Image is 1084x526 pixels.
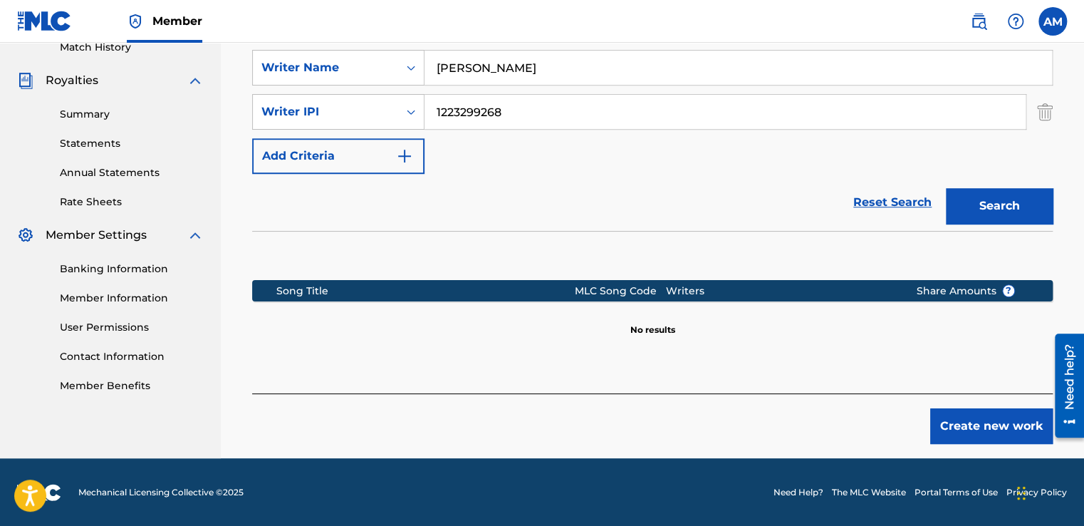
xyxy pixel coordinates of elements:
[78,486,244,499] span: Mechanical Licensing Collective © 2025
[60,378,204,393] a: Member Benefits
[17,11,72,31] img: MLC Logo
[17,72,34,89] img: Royalties
[17,227,34,244] img: Member Settings
[252,6,1053,231] form: Search Form
[630,306,675,336] p: No results
[1003,285,1014,296] span: ?
[46,227,147,244] span: Member Settings
[1038,7,1067,36] div: User Menu
[1037,94,1053,130] img: Delete Criterion
[1007,13,1024,30] img: help
[187,227,204,244] img: expand
[261,59,390,76] div: Writer Name
[970,13,987,30] img: search
[930,408,1053,444] button: Create new work
[914,486,998,499] a: Portal Terms of Use
[666,284,894,299] div: Writers
[60,195,204,210] a: Rate Sheets
[1006,486,1067,499] a: Privacy Policy
[917,284,1015,299] span: Share Amounts
[1017,472,1026,515] div: Drag
[252,138,424,174] button: Add Criteria
[1013,458,1084,526] iframe: Chat Widget
[1001,7,1030,36] div: Help
[832,486,906,499] a: The MLC Website
[46,72,98,89] span: Royalties
[396,148,413,165] img: 9d2ae6d4665cec9f34b9.svg
[261,103,390,120] div: Writer IPI
[127,13,144,30] img: Top Rightsholder
[964,7,993,36] a: Public Search
[60,107,204,122] a: Summary
[946,188,1053,224] button: Search
[60,291,204,306] a: Member Information
[60,262,204,277] a: Banking Information
[60,40,204,55] a: Match History
[575,284,666,299] div: MLC Song Code
[276,284,575,299] div: Song Title
[152,13,202,29] span: Member
[60,136,204,151] a: Statements
[773,486,823,499] a: Need Help?
[60,349,204,364] a: Contact Information
[60,165,204,180] a: Annual Statements
[60,320,204,335] a: User Permissions
[17,484,61,501] img: logo
[846,187,939,218] a: Reset Search
[1044,329,1084,443] iframe: Resource Center
[187,72,204,89] img: expand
